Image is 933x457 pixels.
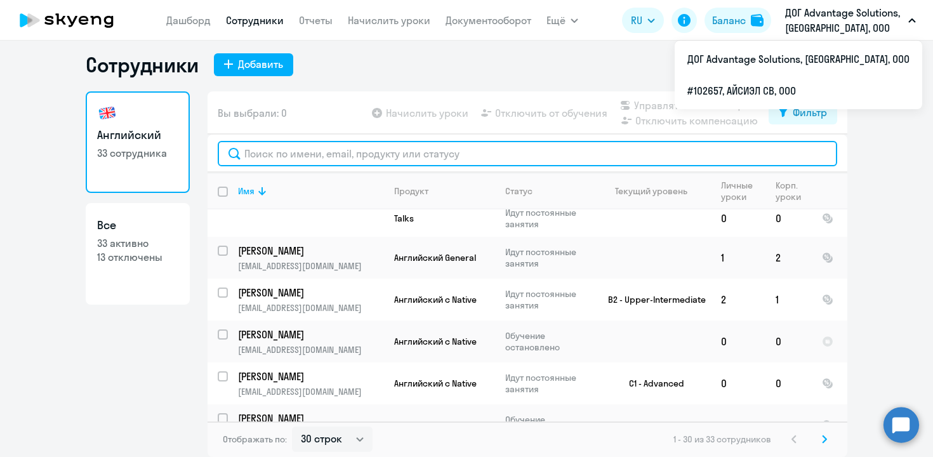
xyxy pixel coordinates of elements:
[793,105,827,120] div: Фильтр
[394,378,477,389] span: Английский с Native
[446,14,531,27] a: Документооборот
[97,127,178,143] h3: Английский
[505,246,592,269] p: Идут постоянные занятия
[765,362,812,404] td: 0
[97,236,178,250] p: 33 активно
[238,411,381,425] p: [PERSON_NAME]
[238,286,383,300] a: [PERSON_NAME]
[238,328,381,341] p: [PERSON_NAME]
[505,185,533,197] div: Статус
[769,102,837,124] button: Фильтр
[238,328,383,341] a: [PERSON_NAME]
[238,369,381,383] p: [PERSON_NAME]
[711,279,765,321] td: 2
[505,288,592,311] p: Идут постоянные занятия
[631,13,642,28] span: RU
[712,13,746,28] div: Баланс
[765,321,812,362] td: 0
[238,386,383,397] p: [EMAIL_ADDRESS][DOMAIN_NAME]
[218,141,837,166] input: Поиск по имени, email, продукту или статусу
[776,180,811,202] div: Корп. уроки
[505,330,592,353] p: Обучение остановлено
[546,13,566,28] span: Ещё
[546,8,578,33] button: Ещё
[394,213,414,224] span: Talks
[218,105,287,121] span: Вы выбрали: 0
[765,200,812,237] td: 0
[238,185,383,197] div: Имя
[711,321,765,362] td: 0
[622,8,664,33] button: RU
[97,103,117,123] img: english
[673,434,771,445] span: 1 - 30 из 33 сотрудников
[394,294,477,305] span: Английский с Native
[166,14,211,27] a: Дашборд
[785,5,903,36] p: ДОГ Advantage Solutions, [GEOGRAPHIC_DATA], ООО
[705,8,771,33] button: Балансbalance
[593,279,711,321] td: B2 - Upper-Intermediate
[675,41,922,109] ul: Ещё
[238,302,383,314] p: [EMAIL_ADDRESS][DOMAIN_NAME]
[86,52,199,77] h1: Сотрудники
[711,362,765,404] td: 0
[765,404,812,446] td: 0
[226,14,284,27] a: Сотрудники
[711,404,765,446] td: 0
[86,203,190,305] a: Все33 активно13 отключены
[299,14,333,27] a: Отчеты
[505,207,592,230] p: Идут постоянные занятия
[223,434,287,445] span: Отображать по:
[214,53,293,76] button: Добавить
[721,180,765,202] div: Личные уроки
[765,279,812,321] td: 1
[394,420,476,431] span: Английский General
[711,237,765,279] td: 1
[615,185,687,197] div: Текущий уровень
[394,252,476,263] span: Английский General
[97,250,178,264] p: 13 отключены
[505,414,592,437] p: Обучение остановлено
[751,14,764,27] img: balance
[505,372,592,395] p: Идут постоянные занятия
[238,56,283,72] div: Добавить
[238,344,383,355] p: [EMAIL_ADDRESS][DOMAIN_NAME]
[779,5,922,36] button: ДОГ Advantage Solutions, [GEOGRAPHIC_DATA], ООО
[394,336,477,347] span: Английский с Native
[238,244,381,258] p: [PERSON_NAME]
[238,185,255,197] div: Имя
[86,91,190,193] a: Английский33 сотрудника
[394,185,428,197] div: Продукт
[711,200,765,237] td: 0
[238,286,381,300] p: [PERSON_NAME]
[238,411,383,425] a: [PERSON_NAME]
[348,14,430,27] a: Начислить уроки
[97,217,178,234] h3: Все
[238,369,383,383] a: [PERSON_NAME]
[238,260,383,272] p: [EMAIL_ADDRESS][DOMAIN_NAME]
[765,237,812,279] td: 2
[238,244,383,258] a: [PERSON_NAME]
[603,185,710,197] div: Текущий уровень
[593,362,711,404] td: C1 - Advanced
[97,146,178,160] p: 33 сотрудника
